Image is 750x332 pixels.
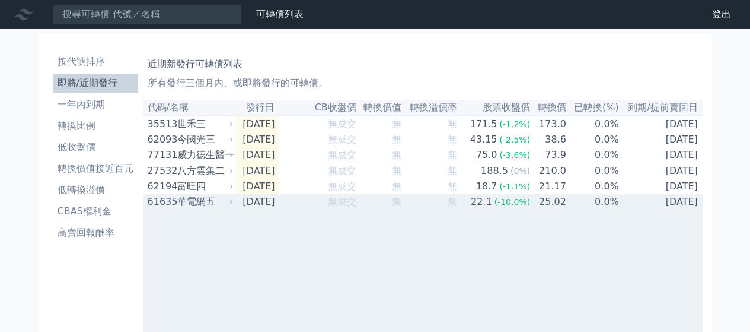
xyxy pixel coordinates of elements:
[328,196,356,207] span: 無成交
[620,163,703,179] td: [DATE]
[620,100,703,116] th: 到期/提前賣回日
[53,226,138,240] li: 高賣回報酬率
[499,135,530,144] span: (-2.5%)
[53,140,138,154] li: 低收盤價
[148,164,174,178] div: 27532
[236,100,280,116] th: 發行日
[468,132,500,147] div: 43.15
[620,147,703,163] td: [DATE]
[567,194,620,210] td: 0.0%
[53,74,138,93] a: 即將/近期發行
[148,57,698,71] h1: 近期新發行可轉債列表
[328,134,356,145] span: 無成交
[53,116,138,135] a: 轉換比例
[256,8,304,20] a: 可轉債列表
[53,183,138,197] li: 低轉換溢價
[703,5,741,24] a: 登出
[236,179,280,194] td: [DATE]
[392,196,401,207] span: 無
[328,181,356,192] span: 無成交
[177,195,231,209] div: 華電網五
[148,195,174,209] div: 61635
[567,179,620,194] td: 0.0%
[478,164,510,178] div: 188.5
[474,148,500,162] div: 75.0
[567,163,620,179] td: 0.0%
[531,116,567,132] td: 173.0
[567,100,620,116] th: 已轉換(%)
[620,132,703,147] td: [DATE]
[53,76,138,90] li: 即將/近期發行
[448,196,457,207] span: 無
[468,117,500,131] div: 171.5
[177,132,231,147] div: 今國光三
[236,132,280,147] td: [DATE]
[357,100,403,116] th: 轉換價值
[448,181,457,192] span: 無
[53,181,138,200] a: 低轉換溢價
[531,194,567,210] td: 25.02
[53,119,138,133] li: 轉換比例
[328,149,356,160] span: 無成交
[567,132,620,147] td: 0.0%
[53,95,138,114] a: 一年內到期
[620,194,703,210] td: [DATE]
[148,148,174,162] div: 77131
[148,76,698,90] p: 所有發行三個月內、或即將發行的可轉債。
[567,116,620,132] td: 0.0%
[468,195,494,209] div: 22.1
[392,181,401,192] span: 無
[531,147,567,163] td: 73.9
[177,148,231,162] div: 威力德生醫一
[177,117,231,131] div: 世禾三
[531,100,567,116] th: 轉換價
[448,165,457,176] span: 無
[236,147,280,163] td: [DATE]
[392,134,401,145] span: 無
[53,55,138,69] li: 按代號排序
[279,100,356,116] th: CB收盤價
[148,117,174,131] div: 35513
[236,194,280,210] td: [DATE]
[236,116,280,132] td: [DATE]
[448,118,457,129] span: 無
[53,159,138,178] a: 轉換價值接近百元
[177,179,231,194] div: 富旺四
[531,179,567,194] td: 21.17
[53,97,138,112] li: 一年內到期
[448,134,457,145] span: 無
[392,165,401,176] span: 無
[52,4,242,24] input: 搜尋可轉債 代號／名稱
[494,197,529,207] span: (-10.0%)
[53,138,138,157] a: 低收盤價
[510,166,530,176] span: (0%)
[53,52,138,71] a: 按代號排序
[567,147,620,163] td: 0.0%
[620,179,703,194] td: [DATE]
[458,100,531,116] th: 股票收盤價
[53,202,138,221] a: CBAS權利金
[53,204,138,219] li: CBAS權利金
[148,179,174,194] div: 62194
[143,100,236,116] th: 代碼/名稱
[499,182,530,191] span: (-1.1%)
[328,118,356,129] span: 無成交
[499,119,530,129] span: (-1.2%)
[53,162,138,176] li: 轉換價值接近百元
[328,165,356,176] span: 無成交
[177,164,231,178] div: 八方雲集二
[53,223,138,242] a: 高賣回報酬率
[392,149,401,160] span: 無
[531,132,567,147] td: 38.6
[531,163,567,179] td: 210.0
[236,163,280,179] td: [DATE]
[402,100,457,116] th: 轉換溢價率
[474,179,500,194] div: 18.7
[448,149,457,160] span: 無
[148,132,174,147] div: 62093
[392,118,401,129] span: 無
[620,116,703,132] td: [DATE]
[499,150,530,160] span: (-3.6%)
